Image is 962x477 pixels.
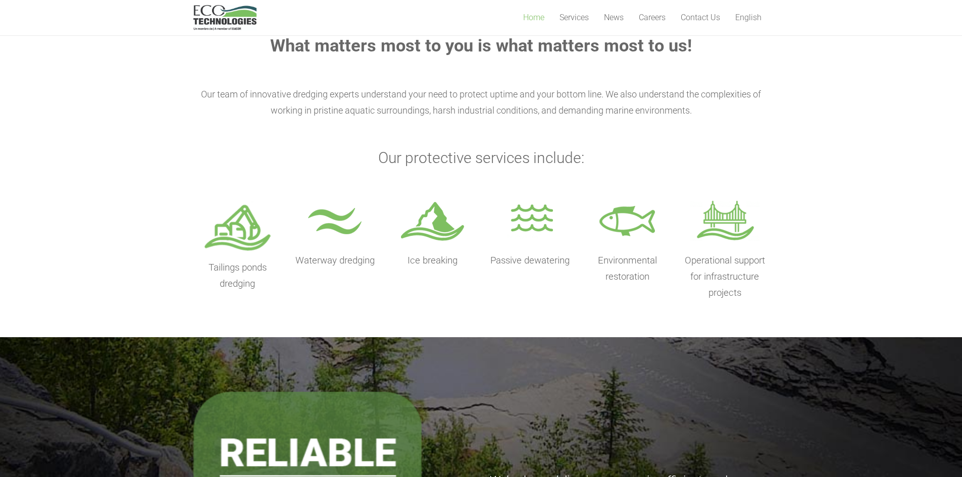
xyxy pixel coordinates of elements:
a: logo_EcoTech_ASDR_RGB [193,5,257,30]
span: Operational support for infrastructure projects [685,255,765,298]
h3: Our protective services include: [193,149,769,167]
span: Waterway dredging [295,255,375,266]
p: Our team of innovative dredging experts understand your need to protect uptime and your bottom li... [193,86,769,119]
span: News [604,13,624,22]
span: Environmental restoration [598,255,657,282]
strong: What matters most to you is what matters most to us! [270,35,692,56]
span: Services [560,13,589,22]
span: English [735,13,762,22]
span: Ice breaking [408,255,458,266]
span: Passive dewatering [490,255,570,266]
span: Tailings ponds dredging [209,262,267,289]
span: Home [523,13,544,22]
span: Contact Us [681,13,720,22]
span: Careers [639,13,666,22]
